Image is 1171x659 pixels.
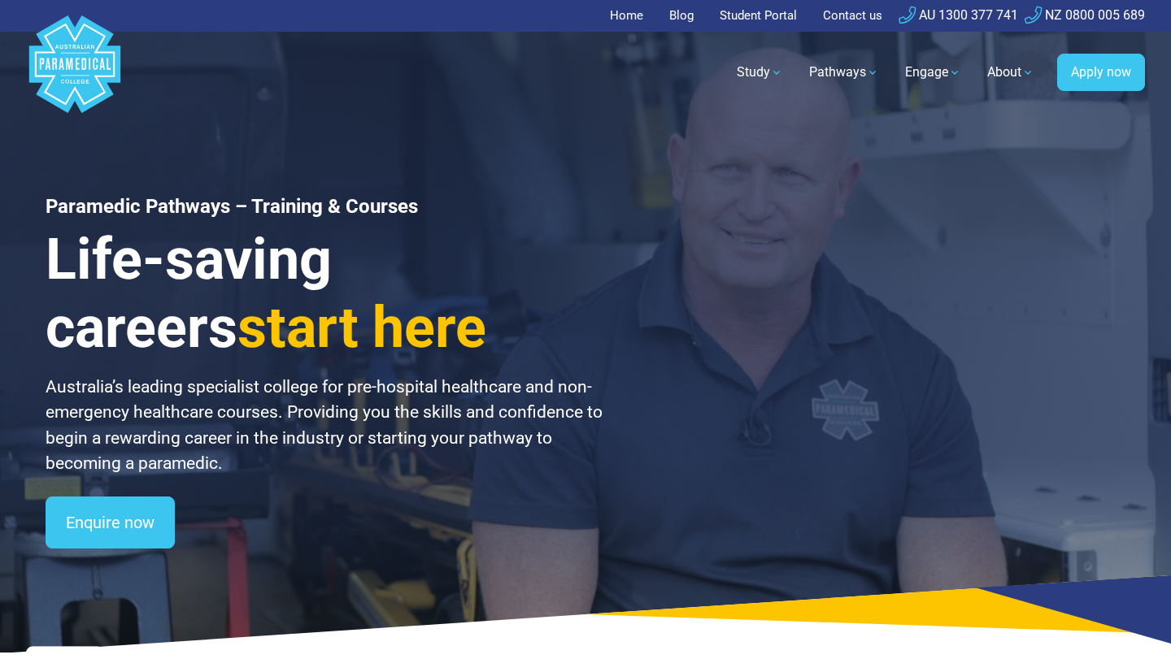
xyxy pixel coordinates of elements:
span: start here [237,294,486,361]
h3: Life-saving careers [46,225,605,362]
a: Study [727,50,793,95]
a: Enquire now [46,496,175,548]
a: AU 1300 377 741 [899,7,1018,23]
h1: Paramedic Pathways – Training & Courses [46,195,605,219]
a: Engage [895,50,971,95]
a: Australian Paramedical College [26,32,124,114]
a: Pathways [799,50,889,95]
p: Australia’s leading specialist college for pre-hospital healthcare and non-emergency healthcare c... [46,375,605,477]
a: Apply now [1057,54,1145,91]
a: NZ 0800 005 689 [1025,7,1145,23]
a: About [977,50,1044,95]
